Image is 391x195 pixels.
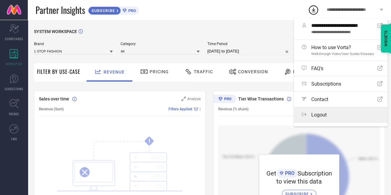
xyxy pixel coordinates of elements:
div: Premium [213,95,236,104]
span: FAQ's [311,66,323,71]
a: How to use Vorta?Walkthrough Video/User Guide/Glossary [294,40,387,61]
span: Revenue [104,70,125,74]
span: Contact [311,96,328,102]
span: Walkthrough Video/User Guide/Glossary [311,52,374,56]
span: Returns [293,69,314,74]
span: PRO [283,170,295,176]
span: Get [266,170,276,177]
span: Pricing [150,69,169,74]
input: Select time period [207,48,291,55]
span: SYSTEM WORKSPACE [34,29,77,34]
span: SUBSCRIBE [88,8,117,13]
span: TRENDS [9,112,19,116]
span: WORKSPACE [6,61,23,66]
div: Open download list [308,4,319,15]
span: Conversion [238,69,268,74]
span: Tier Wise Transactions [238,96,284,101]
span: PRO [127,8,136,13]
span: Brand [34,42,113,46]
span: Subscriptions [311,81,341,87]
span: Time Period [207,42,291,46]
span: Traffic [194,69,213,74]
span: Revenue (% share) [218,107,249,111]
span: Filter By Use-Case [37,68,80,75]
a: SUBSCRIBEPRO [88,5,139,15]
span: Analyse [187,97,201,101]
span: Logout [311,112,327,118]
a: Subscriptions [294,76,387,91]
span: Revenue (Sum) [39,107,64,111]
a: FAQ's [294,61,387,76]
span: SUGGESTIONS [5,87,23,91]
span: Partner Insights [36,4,85,16]
span: Sales over time [39,96,69,101]
a: Contact [294,92,387,107]
span: to view this data [276,178,322,185]
tspan: ! [148,138,150,145]
svg: Zoom [181,97,186,101]
span: SCORECARDS [5,36,23,41]
span: Category [121,42,199,46]
span: Filters Applied [168,107,192,111]
span: FWD [11,137,17,141]
span: Subscription [298,170,332,177]
span: How to use Vorta? [311,45,374,50]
